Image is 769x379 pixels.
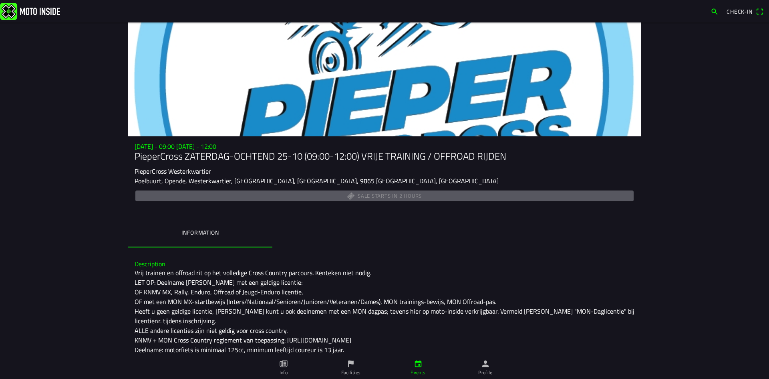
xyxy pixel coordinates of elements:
ion-icon: person [481,359,490,368]
h3: [DATE] - 09:00 [DATE] - 12:00 [135,143,634,150]
ion-label: Events [411,369,425,376]
a: search [707,4,723,18]
ion-label: Profile [478,369,493,376]
ion-text: Poelbuurt, Opende, Westerkwartier, [GEOGRAPHIC_DATA], [GEOGRAPHIC_DATA], 9865 [GEOGRAPHIC_DATA], ... [135,176,499,186]
ion-icon: flag [346,359,355,368]
ion-text: PieperCross Westerkwartier [135,166,211,176]
ion-label: Info [280,369,288,376]
a: Check-inqr scanner [723,4,767,18]
h1: PieperCross ZATERDAG-OCHTEND 25-10 (09:00-12:00) VRIJE TRAINING / OFFROAD RIJDEN [135,150,634,162]
span: Check-in [727,7,753,16]
h3: Description [135,260,634,268]
ion-label: Information [181,228,219,237]
ion-icon: calendar [414,359,423,368]
ion-icon: paper [279,359,288,368]
div: Vrij trainen en offroad rit op het volledige Cross Country parcours. Kenteken niet nodig. LET OP:... [135,268,634,355]
ion-label: Facilities [341,369,361,376]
